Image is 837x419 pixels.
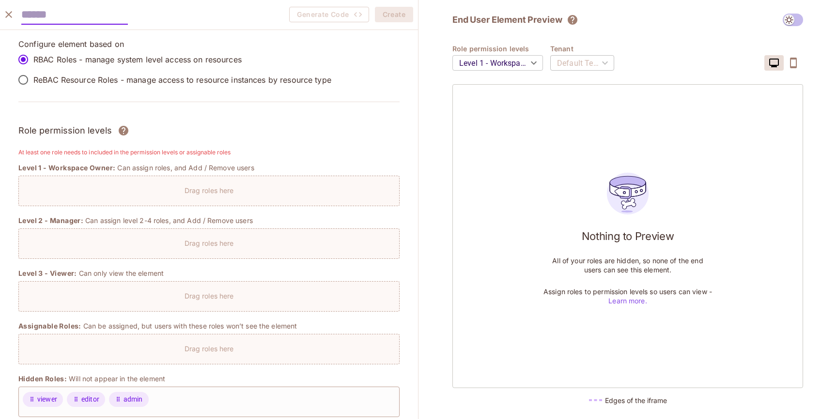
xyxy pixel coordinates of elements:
svg: The element will only show tenant specific content. No user information will be visible across te... [567,14,578,26]
p: Can only view the element [79,269,164,278]
p: Configure element based on [18,39,400,49]
button: Generate Code [289,7,369,22]
p: Drag roles here [185,239,234,248]
div: Level 1 - Workspace Owner [452,49,543,76]
p: Drag roles here [185,344,234,353]
p: Can assign roles, and Add / Remove users [117,163,254,172]
img: users_preview_empty_state [602,167,654,220]
p: Drag roles here [185,186,234,195]
h2: End User Element Preview [452,14,562,26]
h1: Nothing to Preview [582,229,674,243]
p: ReBAC Resource Roles - manage access to resource instances by resource type [33,75,331,85]
span: viewer [37,394,57,404]
span: Level 3 - Viewer: [18,269,77,278]
span: Level 1 - Workspace Owner: [18,163,115,173]
p: Will not appear in the element [69,374,165,383]
a: Learn more. [608,297,647,305]
p: RBAC Roles - manage system level access on resources [33,54,242,65]
span: Level 2 - Manager: [18,216,83,225]
h3: Role permission levels [18,123,112,138]
span: admin [124,394,143,404]
p: Drag roles here [185,291,234,300]
p: Assign roles to permission levels so users can view - [543,287,713,305]
svg: Assign roles to different permission levels and grant users the correct rights over each element.... [118,125,129,136]
p: All of your roles are hidden, so none of the end users can see this element. [543,256,713,274]
p: Can be assigned, but users with these roles won’t see the element [83,321,297,330]
h4: Role permission levels [452,44,550,53]
h5: Edges of the iframe [605,396,667,405]
h6: At least one role needs to included in the permission levels or assignable roles [18,148,400,157]
span: Hidden Roles: [18,374,67,384]
h4: Tenant [550,44,621,53]
div: Default Tenant [550,49,614,76]
button: Create [375,7,413,22]
span: editor [81,394,99,404]
span: Assignable Roles: [18,321,81,331]
p: Can assign level 2-4 roles, and Add / Remove users [85,216,253,225]
span: Create the element to generate code [289,7,369,22]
